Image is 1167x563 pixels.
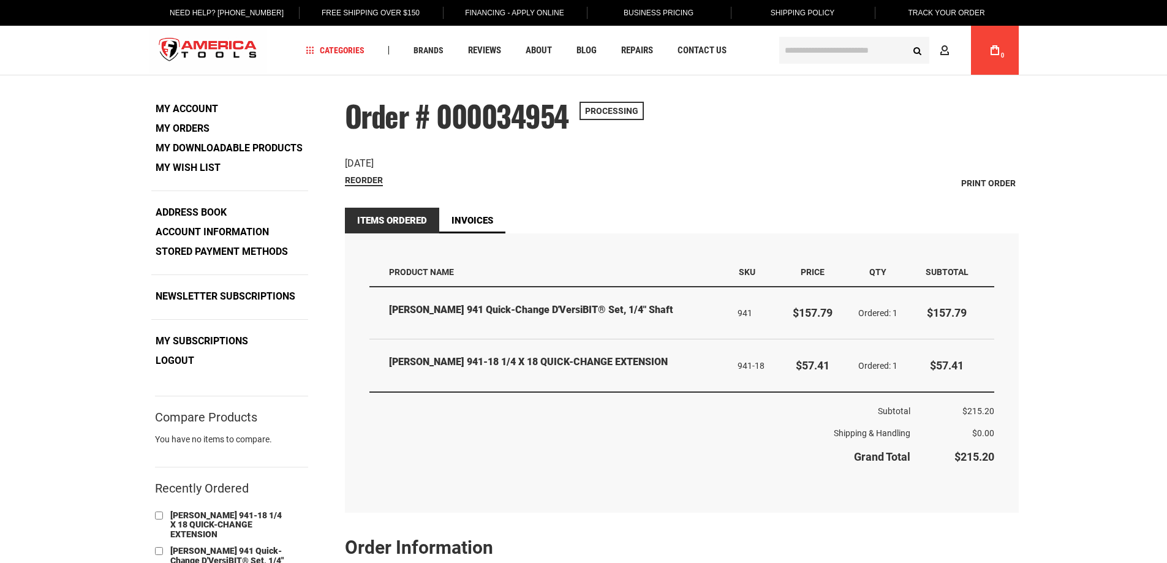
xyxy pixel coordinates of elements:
td: 941-18 [729,339,780,392]
strong: [PERSON_NAME] 941 Quick-Change D'VersiBIT® Set, 1/4" Shaft [389,303,721,317]
img: America Tools [149,28,268,74]
a: Categories [300,42,370,59]
th: Product Name [369,258,730,287]
span: 0 [1001,52,1005,59]
span: Blog [576,46,597,55]
a: Address Book [151,203,231,222]
a: Reorder [345,175,383,186]
strong: Compare Products [155,412,257,423]
span: Reviews [468,46,501,55]
a: My Subscriptions [151,332,252,350]
span: [PERSON_NAME] 941-18 1/4 X 18 QUICK-CHANGE EXTENSION [170,510,282,539]
span: 1 [893,361,897,371]
a: [PERSON_NAME] 941-18 1/4 X 18 QUICK-CHANGE EXTENSION [167,509,290,542]
span: $157.79 [793,306,833,319]
a: My Wish List [151,159,225,177]
span: Shipping Policy [771,9,835,17]
a: Print Order [958,174,1019,192]
a: My Orders [151,119,214,138]
strong: My Orders [156,123,210,134]
button: Search [906,39,929,62]
span: $215.20 [954,450,994,463]
a: Stored Payment Methods [151,243,292,261]
a: Blog [571,42,602,59]
span: Ordered [858,308,893,318]
strong: Recently Ordered [155,481,249,496]
strong: [PERSON_NAME] 941-18 1/4 X 18 QUICK-CHANGE EXTENSION [389,355,721,369]
span: [DATE] [345,157,374,169]
a: About [520,42,557,59]
span: $215.20 [962,406,994,416]
span: $57.41 [930,359,964,372]
strong: Order Information [345,537,493,558]
span: Ordered [858,361,893,371]
span: Print Order [961,178,1016,188]
a: store logo [149,28,268,74]
a: 0 [983,26,1006,75]
span: 1 [893,308,897,318]
span: $157.79 [927,306,967,319]
span: Processing [580,102,644,120]
span: Repairs [621,46,653,55]
span: Contact Us [678,46,727,55]
a: My Account [151,100,222,118]
strong: Grand Total [854,450,910,463]
a: Brands [408,42,449,59]
span: Order # 000034954 [345,94,569,137]
th: Subtotal [369,392,911,422]
a: Invoices [439,208,505,233]
a: My Downloadable Products [151,139,307,157]
span: $57.41 [796,359,829,372]
td: 941 [729,287,780,339]
a: Repairs [616,42,659,59]
span: About [526,46,552,55]
strong: Items Ordered [345,208,439,233]
th: SKU [729,258,780,287]
span: $0.00 [972,428,994,438]
th: Subtotal [910,258,994,287]
span: Brands [414,46,444,55]
th: Qty [845,258,910,287]
a: Reviews [463,42,507,59]
span: Categories [306,46,364,55]
a: Newsletter Subscriptions [151,287,300,306]
span: Reorder [345,175,383,185]
a: Account Information [151,223,273,241]
a: Logout [151,352,198,370]
th: Shipping & Handling [369,422,911,444]
a: Contact Us [672,42,732,59]
th: Price [780,258,845,287]
div: You have no items to compare. [155,433,308,458]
